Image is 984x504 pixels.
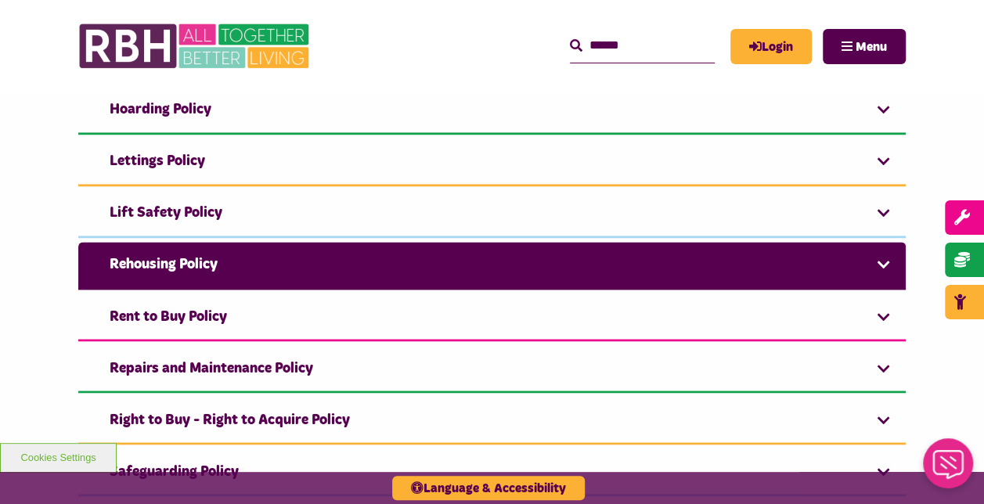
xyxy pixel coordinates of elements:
button: Language & Accessibility [392,476,585,500]
iframe: Netcall Web Assistant for live chat [914,434,984,504]
a: Rent to Buy Policy [78,293,906,341]
a: Hoarding Policy [78,87,906,135]
a: Rehousing Policy [78,242,906,290]
a: Lift Safety Policy [78,190,906,238]
a: Safeguarding Policy [78,448,906,496]
a: Lettings Policy [78,139,906,186]
button: Navigation [823,29,906,64]
a: MyRBH [730,29,812,64]
a: Repairs and Maintenance Policy [78,345,906,393]
input: Search [570,29,715,63]
span: Menu [856,41,887,53]
a: Right to Buy - Right to Acquire Policy [78,397,906,445]
img: RBH [78,16,313,77]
